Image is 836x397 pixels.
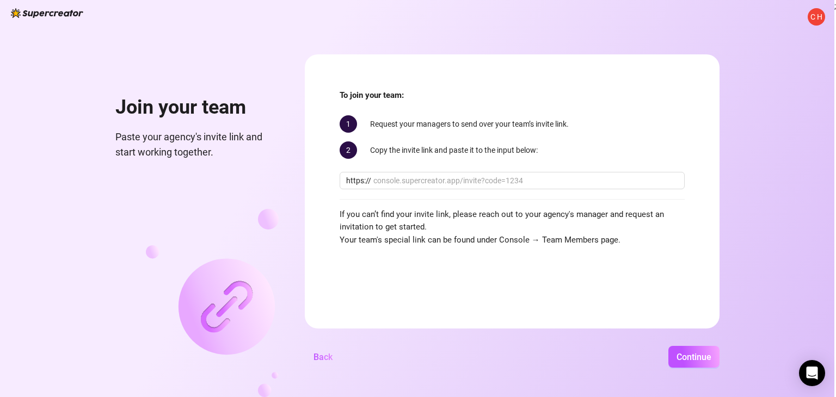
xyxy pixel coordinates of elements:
[305,346,341,368] button: Back
[340,208,685,247] span: If you can’t find your invite link, please reach out to your agency's manager and request an invi...
[340,115,685,133] div: Request your managers to send over your team’s invite link.
[799,360,825,386] div: Open Intercom Messenger
[340,115,357,133] span: 1
[115,96,279,120] h1: Join your team
[668,346,720,368] button: Continue
[340,141,685,159] div: Copy the invite link and paste it to the input below:
[677,352,711,362] span: Continue
[340,141,357,159] span: 2
[11,8,83,18] img: logo
[313,352,333,362] span: Back
[115,129,279,160] span: Paste your agency's invite link and start working together.
[810,11,822,23] span: C H
[346,175,371,187] span: https://
[340,90,404,100] strong: To join your team:
[373,175,678,187] input: console.supercreator.app/invite?code=1234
